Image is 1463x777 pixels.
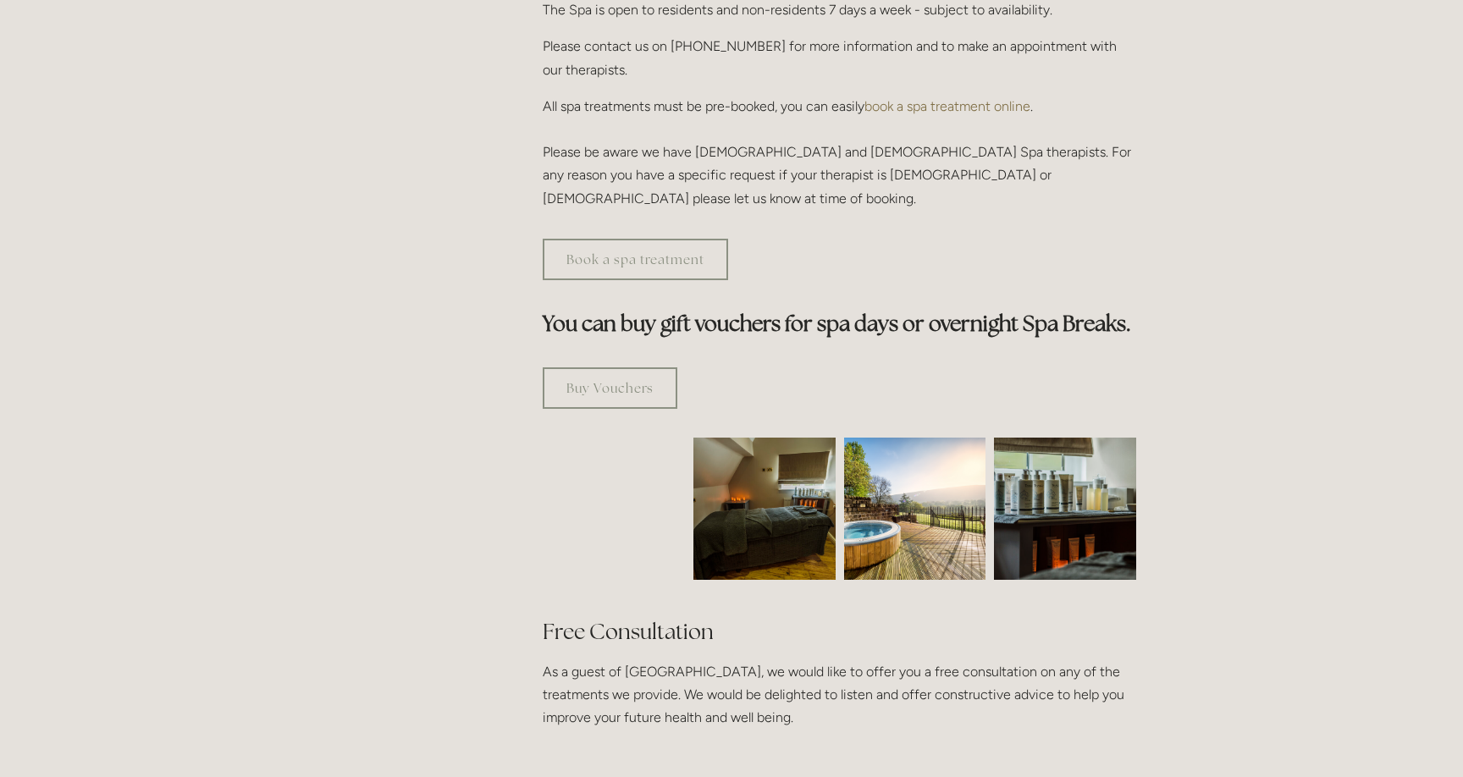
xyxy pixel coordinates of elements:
[543,367,677,409] a: Buy Vouchers
[543,310,1131,337] strong: You can buy gift vouchers for spa days or overnight Spa Breaks.
[543,35,1136,80] p: Please contact us on [PHONE_NUMBER] for more information and to make an appointment with our ther...
[658,438,871,580] img: Spa room, Losehill House Hotel and Spa
[844,438,986,580] img: Outdoor jacuzzi with a view of the Peak District, Losehill House Hotel and Spa
[543,617,1136,647] h2: Free Consultation
[543,239,728,280] a: Book a spa treatment
[864,98,1030,114] a: book a spa treatment online
[543,95,1136,210] p: All spa treatments must be pre-booked, you can easily . Please be aware we have [DEMOGRAPHIC_DATA...
[543,660,1136,730] p: As a guest of [GEOGRAPHIC_DATA], we would like to offer you a free consultation on any of the tre...
[958,438,1172,580] img: Body creams in the spa room, Losehill House Hotel and Spa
